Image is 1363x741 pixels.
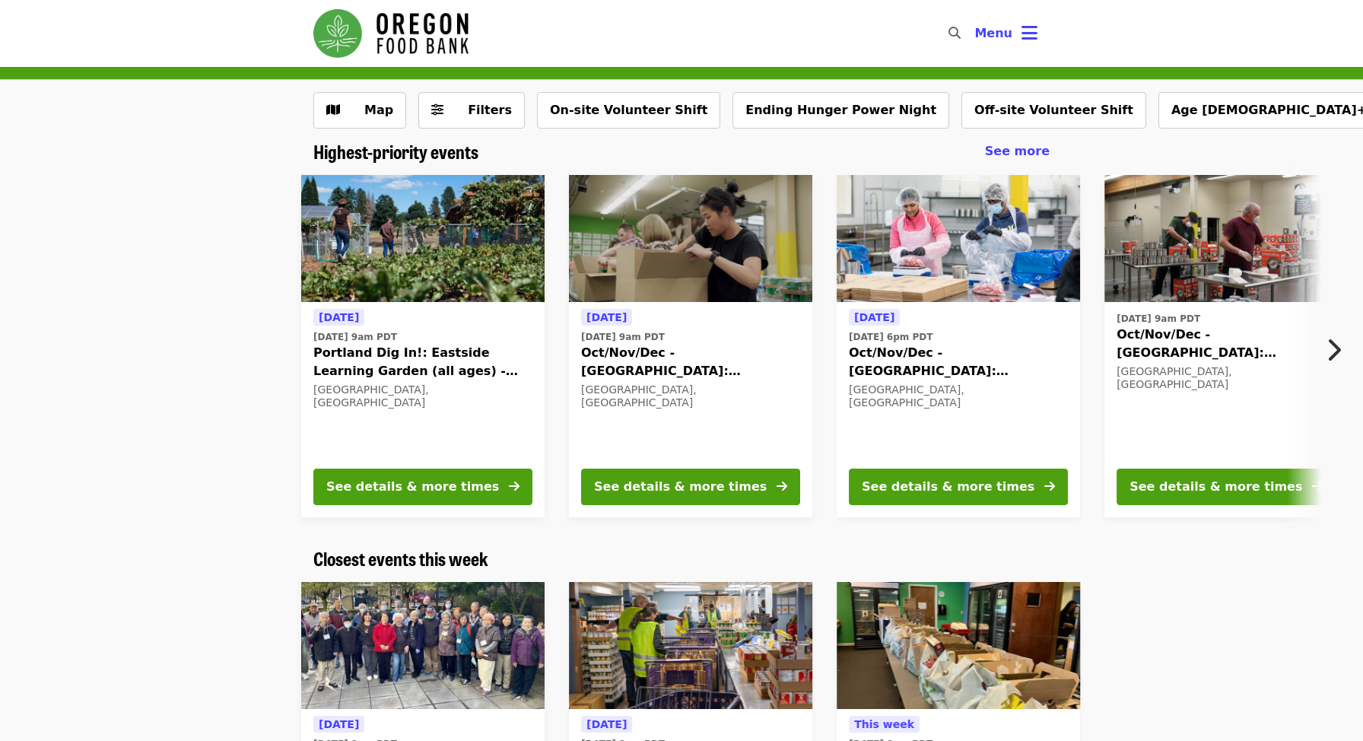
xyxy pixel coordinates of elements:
[313,383,532,409] div: [GEOGRAPHIC_DATA], [GEOGRAPHIC_DATA]
[326,103,340,117] i: map icon
[301,582,545,710] img: Clay Street Table Food Pantry- Free Food Market organized by Oregon Food Bank
[326,478,499,496] div: See details & more times
[849,383,1068,409] div: [GEOGRAPHIC_DATA], [GEOGRAPHIC_DATA]
[962,15,1050,52] button: Toggle account menu
[970,15,982,52] input: Search
[319,311,359,323] span: [DATE]
[854,718,914,730] span: This week
[313,469,532,505] button: See details & more times
[509,479,519,494] i: arrow-right icon
[301,175,545,303] img: Portland Dig In!: Eastside Learning Garden (all ages) - Aug/Sept/Oct organized by Oregon Food Bank
[837,175,1080,517] a: See details for "Oct/Nov/Dec - Beaverton: Repack/Sort (age 10+)"
[301,548,1062,570] div: Closest events this week
[468,103,512,117] span: Filters
[1104,175,1348,517] a: See details for "Oct/Nov/Dec - Portland: Repack/Sort (age 16+)"
[313,138,478,164] span: Highest-priority events
[581,330,665,344] time: [DATE] 9am PDT
[1104,175,1348,303] img: Oct/Nov/Dec - Portland: Repack/Sort (age 16+) organized by Oregon Food Bank
[313,545,488,571] span: Closest events this week
[431,103,443,117] i: sliders-h icon
[594,478,767,496] div: See details & more times
[418,92,525,129] button: Filters (0 selected)
[862,478,1034,496] div: See details & more times
[313,344,532,380] span: Portland Dig In!: Eastside Learning Garden (all ages) - Aug/Sept/Oct
[301,141,1062,163] div: Highest-priority events
[1117,469,1336,505] button: See details & more times
[948,26,961,40] i: search icon
[732,92,949,129] button: Ending Hunger Power Night
[313,9,469,58] img: Oregon Food Bank - Home
[1117,312,1200,326] time: [DATE] 9am PDT
[586,718,627,730] span: [DATE]
[313,92,406,129] button: Show map view
[313,548,488,570] a: Closest events this week
[1044,479,1055,494] i: arrow-right icon
[581,383,800,409] div: [GEOGRAPHIC_DATA], [GEOGRAPHIC_DATA]
[364,103,393,117] span: Map
[313,330,397,344] time: [DATE] 9am PDT
[301,175,545,517] a: See details for "Portland Dig In!: Eastside Learning Garden (all ages) - Aug/Sept/Oct"
[1129,478,1302,496] div: See details & more times
[837,582,1080,710] img: Portland Open Bible - Partner Agency Support (16+) organized by Oregon Food Bank
[1326,336,1341,364] i: chevron-right icon
[1117,326,1336,362] span: Oct/Nov/Dec - [GEOGRAPHIC_DATA]: Repack/Sort (age [DEMOGRAPHIC_DATA]+)
[854,311,894,323] span: [DATE]
[849,344,1068,380] span: Oct/Nov/Dec - [GEOGRAPHIC_DATA]: Repack/Sort (age [DEMOGRAPHIC_DATA]+)
[581,469,800,505] button: See details & more times
[569,582,812,710] img: Northeast Emergency Food Program - Partner Agency Support organized by Oregon Food Bank
[985,142,1050,161] a: See more
[849,469,1068,505] button: See details & more times
[961,92,1146,129] button: Off-site Volunteer Shift
[313,141,478,163] a: Highest-priority events
[569,175,812,517] a: See details for "Oct/Nov/Dec - Portland: Repack/Sort (age 8+)"
[586,311,627,323] span: [DATE]
[537,92,720,129] button: On-site Volunteer Shift
[974,26,1012,40] span: Menu
[985,144,1050,158] span: See more
[849,330,932,344] time: [DATE] 6pm PDT
[319,718,359,730] span: [DATE]
[837,175,1080,303] img: Oct/Nov/Dec - Beaverton: Repack/Sort (age 10+) organized by Oregon Food Bank
[1021,22,1037,44] i: bars icon
[569,175,812,303] img: Oct/Nov/Dec - Portland: Repack/Sort (age 8+) organized by Oregon Food Bank
[777,479,787,494] i: arrow-right icon
[1313,329,1363,371] button: Next item
[1117,365,1336,391] div: [GEOGRAPHIC_DATA], [GEOGRAPHIC_DATA]
[581,344,800,380] span: Oct/Nov/Dec - [GEOGRAPHIC_DATA]: Repack/Sort (age [DEMOGRAPHIC_DATA]+)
